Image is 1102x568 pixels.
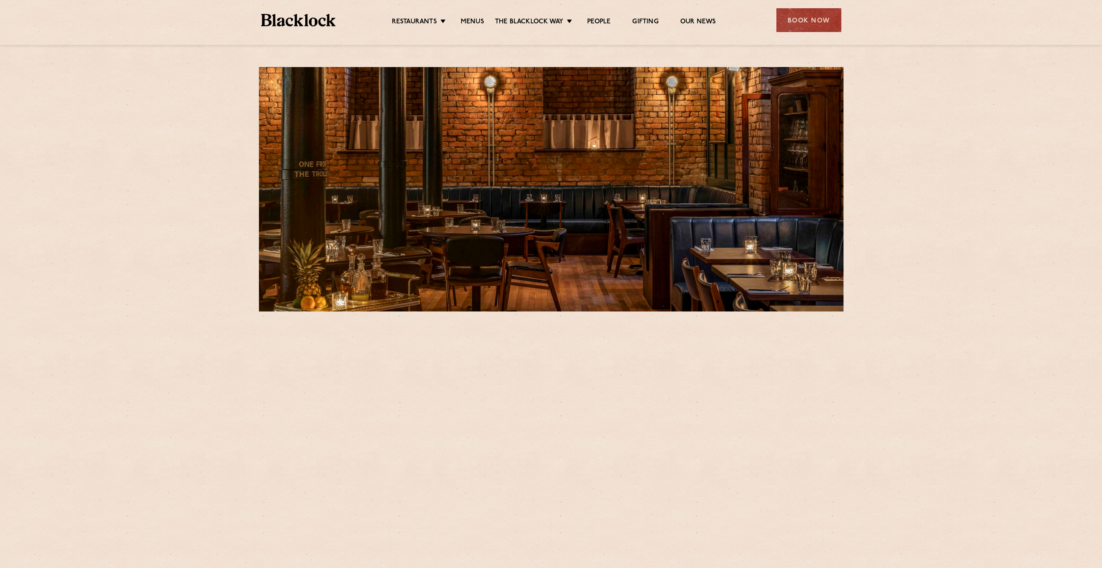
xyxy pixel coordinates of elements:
[776,8,841,32] div: Book Now
[495,18,563,27] a: The Blacklock Way
[587,18,611,27] a: People
[392,18,437,27] a: Restaurants
[632,18,658,27] a: Gifting
[261,14,336,26] img: BL_Textured_Logo-footer-cropped.svg
[680,18,716,27] a: Our News
[461,18,484,27] a: Menus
